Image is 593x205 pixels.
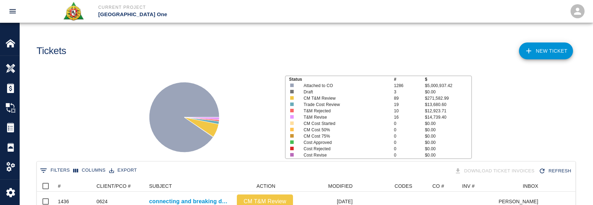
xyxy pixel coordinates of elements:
[38,165,72,176] button: Show filters
[425,146,471,152] p: $0.00
[304,133,385,139] p: CM Cost 75%
[394,152,425,158] p: 0
[304,108,385,114] p: T&M Rejected
[93,180,146,192] div: CLIENT/PCO #
[523,180,538,192] div: INBOX
[256,180,275,192] div: ACTION
[425,108,471,114] p: $12,923.71
[425,114,471,120] p: $14,739.40
[146,180,233,192] div: SUBJECT
[453,165,538,177] div: Tickets download in groups of 15
[72,165,107,176] button: Select columns
[304,139,385,146] p: Cost Approved
[462,180,475,192] div: INV #
[58,198,69,205] div: 1436
[304,89,385,95] p: Draft
[416,180,459,192] div: CO #
[356,180,416,192] div: CODES
[394,133,425,139] p: 0
[537,165,574,177] button: Refresh
[425,89,471,95] p: $0.00
[425,133,471,139] p: $0.00
[304,82,385,89] p: Attached to CO
[328,180,353,192] div: MODIFIED
[425,101,471,108] p: $13,680.60
[304,127,385,133] p: CM Cost 50%
[149,180,172,192] div: SUBJECT
[425,139,471,146] p: $0.00
[36,45,66,57] h1: Tickets
[54,180,93,192] div: #
[394,82,425,89] p: 1286
[304,101,385,108] p: Trade Cost Review
[425,152,471,158] p: $0.00
[425,95,471,101] p: $271,582.99
[394,146,425,152] p: 0
[558,171,593,205] iframe: Chat Widget
[537,165,574,177] div: Refresh the list
[394,127,425,133] p: 0
[394,76,425,82] p: #
[394,95,425,101] p: 89
[425,82,471,89] p: $5,000,937.42
[98,4,334,11] p: Current Project
[459,180,499,192] div: INV #
[304,95,385,101] p: CM T&M Review
[394,108,425,114] p: 10
[394,180,412,192] div: CODES
[425,127,471,133] p: $0.00
[432,180,444,192] div: CO #
[394,120,425,127] p: 0
[107,165,139,176] button: Export
[289,76,394,82] p: Status
[58,180,61,192] div: #
[296,180,356,192] div: MODIFIED
[98,11,334,19] p: [GEOGRAPHIC_DATA] One
[394,101,425,108] p: 19
[233,180,296,192] div: ACTION
[304,120,385,127] p: CM Cost Started
[425,76,471,82] p: $
[63,1,84,21] img: Roger & Sons Concrete
[4,3,21,20] button: open drawer
[499,180,542,192] div: INBOX
[394,139,425,146] p: 0
[519,42,573,59] a: NEW TICKET
[304,114,385,120] p: T&M Revise
[304,146,385,152] p: Cost Rejected
[425,120,471,127] p: $0.00
[304,152,385,158] p: Cost Revise
[394,89,425,95] p: 3
[394,114,425,120] p: 16
[96,180,131,192] div: CLIENT/PCO #
[96,198,108,205] div: 0624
